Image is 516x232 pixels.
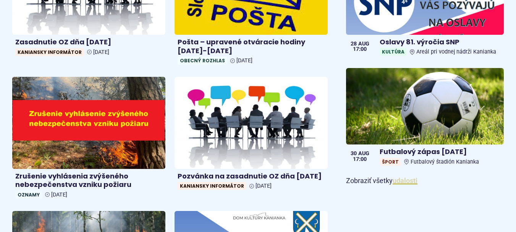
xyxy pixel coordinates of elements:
[178,182,246,190] span: Kaniansky informátor
[358,151,369,156] span: aug
[351,157,369,162] span: 17:00
[380,158,401,166] span: Šport
[346,175,504,187] p: Zobraziť všetky
[175,77,328,193] a: Pozvánka na zasadnutie OZ dňa [DATE] Kaniansky informátor [DATE]
[12,77,165,202] a: Zrušenie vyhlásenia zvýšeného nebezpečenstva vzniku požiaru Oznamy [DATE]
[15,38,162,47] h4: Zasadnutie OZ dňa [DATE]
[346,68,504,169] a: Futbalový zápas [DATE] ŠportFutbalový štadión Kanianka 30 aug 17:00
[236,57,252,64] span: [DATE]
[351,47,369,52] span: 17:00
[51,191,67,198] span: [DATE]
[380,148,501,156] h4: Futbalový zápas [DATE]
[15,191,42,199] span: Oznamy
[358,41,369,47] span: aug
[93,49,109,55] span: [DATE]
[351,41,357,47] span: 28
[178,57,227,65] span: Obecný rozhlas
[380,38,501,47] h4: Oslavy 81. výročia SNP
[380,48,407,56] span: Kultúra
[393,177,417,185] a: Zobraziť všetky udalosti
[15,172,162,189] h4: Zrušenie vyhlásenia zvýšeného nebezpečenstva vzniku požiaru
[15,48,84,56] span: Kaniansky informátor
[416,49,496,55] span: Areál pri vodnej nádrži Kanianka
[178,38,325,55] h4: Pošta – upravené otváracie hodiny [DATE]-[DATE]
[178,172,325,181] h4: Pozvánka na zasadnutie OZ dňa [DATE]
[351,151,357,156] span: 30
[256,183,272,189] span: [DATE]
[411,159,479,165] span: Futbalový štadión Kanianka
